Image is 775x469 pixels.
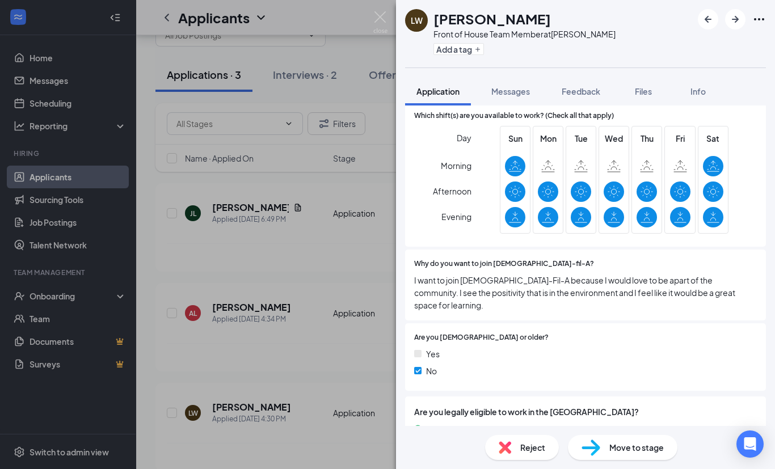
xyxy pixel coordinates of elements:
[752,12,766,26] svg: Ellipses
[426,348,440,360] span: Yes
[670,132,690,145] span: Fri
[426,422,475,435] span: yes (Correct)
[725,9,745,29] button: ArrowRight
[698,9,718,29] button: ArrowLeftNew
[433,28,616,40] div: Front of House Team Member at [PERSON_NAME]
[736,430,764,458] div: Open Intercom Messenger
[433,9,551,28] h1: [PERSON_NAME]
[441,155,471,176] span: Morning
[414,111,614,121] span: Which shift(s) are you available to work? (Check all that apply)
[562,86,600,96] span: Feedback
[411,15,423,26] div: LW
[703,132,723,145] span: Sat
[701,12,715,26] svg: ArrowLeftNew
[414,405,757,418] span: Are you legally eligible to work in the [GEOGRAPHIC_DATA]?
[690,86,706,96] span: Info
[441,206,471,227] span: Evening
[604,132,624,145] span: Wed
[457,132,471,144] span: Day
[414,332,549,343] span: Are you [DEMOGRAPHIC_DATA] or older?
[491,86,530,96] span: Messages
[571,132,591,145] span: Tue
[538,132,558,145] span: Mon
[635,86,652,96] span: Files
[426,365,437,377] span: No
[433,181,471,201] span: Afternoon
[474,46,481,53] svg: Plus
[728,12,742,26] svg: ArrowRight
[505,132,525,145] span: Sun
[414,259,594,269] span: Why do you want to join [DEMOGRAPHIC_DATA]-fil-A?
[520,441,545,454] span: Reject
[609,441,664,454] span: Move to stage
[414,274,757,311] span: I want to join [DEMOGRAPHIC_DATA]-Fil-A because I would love to be apart of the community. I see ...
[433,43,484,55] button: PlusAdd a tag
[637,132,657,145] span: Thu
[416,86,460,96] span: Application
